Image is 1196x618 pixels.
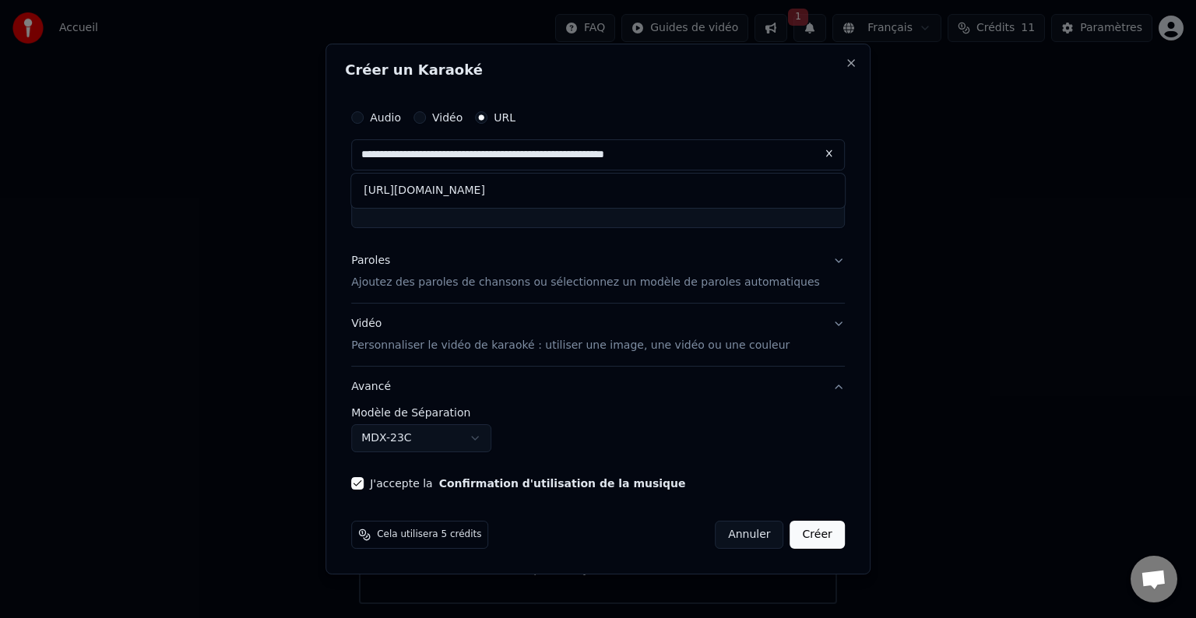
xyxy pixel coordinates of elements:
label: Audio [370,112,401,123]
div: Vidéo [351,316,790,353]
p: Ajoutez des paroles de chansons ou sélectionnez un modèle de paroles automatiques [351,275,820,290]
div: [URL][DOMAIN_NAME] [351,177,845,205]
button: Créer [790,521,845,549]
div: Paroles [351,253,390,269]
div: Avancé [351,407,845,465]
span: Cela utilisera 5 crédits [377,528,481,541]
h2: Créer un Karaoké [345,63,851,77]
label: J'accepte la [370,478,685,489]
label: Modèle de Séparation [351,407,845,418]
button: ParolesAjoutez des paroles de chansons ou sélectionnez un modèle de paroles automatiques [351,241,845,303]
button: J'accepte la [439,478,686,489]
p: Personnaliser le vidéo de karaoké : utiliser une image, une vidéo ou une couleur [351,338,790,353]
button: Annuler [715,521,783,549]
button: Avancé [351,367,845,407]
label: Vidéo [432,112,463,123]
button: VidéoPersonnaliser le vidéo de karaoké : utiliser une image, une vidéo ou une couleur [351,304,845,366]
label: URL [494,112,515,123]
